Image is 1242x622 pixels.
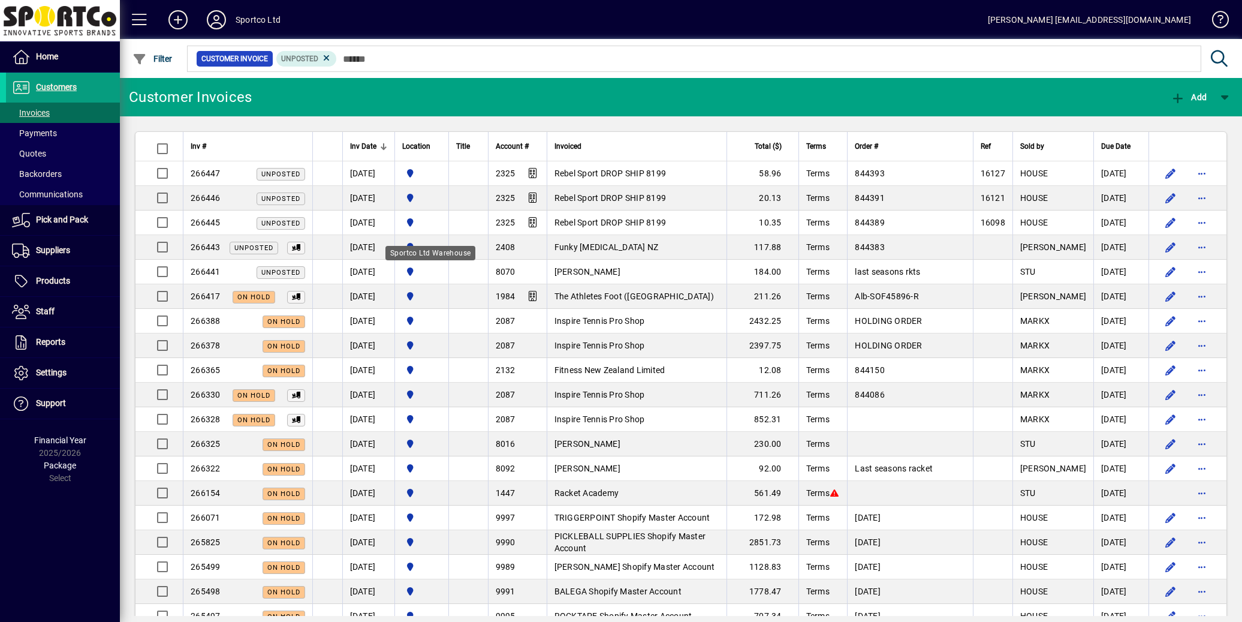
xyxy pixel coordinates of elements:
[201,53,268,65] span: Customer Invoice
[261,220,300,227] span: Unposted
[402,140,430,153] span: Location
[342,481,394,506] td: [DATE]
[34,435,86,445] span: Financial Year
[1192,385,1211,404] button: More options
[981,140,1005,153] div: Ref
[1161,213,1180,232] button: Edit
[855,140,878,153] span: Order #
[1101,140,1131,153] span: Due Date
[855,341,922,350] span: HOLDING ORDER
[191,414,221,424] span: 266328
[496,513,516,522] span: 9997
[806,390,830,399] span: Terms
[191,464,221,473] span: 266322
[6,123,120,143] a: Payments
[402,140,441,153] div: Location
[385,246,475,260] div: Sportco Ltd Warehouse
[1093,506,1148,530] td: [DATE]
[191,140,305,153] div: Inv #
[554,140,719,153] div: Invoiced
[806,513,830,522] span: Terms
[855,169,885,178] span: 844393
[129,48,176,70] button: Filter
[36,276,70,286] span: Products
[726,456,798,481] td: 92.00
[1020,390,1050,399] span: MARKX
[402,536,441,549] span: Sportco Ltd Warehouse
[191,292,221,301] span: 266417
[267,318,300,326] span: On hold
[855,562,881,572] span: [DATE]
[1161,336,1180,355] button: Edit
[855,513,881,522] span: [DATE]
[726,235,798,260] td: 117.88
[191,193,221,203] span: 266446
[554,365,665,375] span: Fitness New Zealand Limited
[402,191,441,205] span: Sportco Ltd Warehouse
[554,488,619,498] span: Racket Academy
[402,511,441,524] span: Sportco Ltd Warehouse
[191,537,221,547] span: 265825
[726,555,798,579] td: 1128.83
[726,333,798,358] td: 2397.75
[806,414,830,424] span: Terms
[6,205,120,235] a: Pick and Pack
[1093,333,1148,358] td: [DATE]
[496,390,516,399] span: 2087
[36,368,67,377] span: Settings
[261,170,300,178] span: Unposted
[806,193,830,203] span: Terms
[855,537,881,547] span: [DATE]
[342,383,394,407] td: [DATE]
[806,292,830,301] span: Terms
[36,215,88,224] span: Pick and Pack
[191,341,221,350] span: 266378
[12,190,83,199] span: Communications
[1020,488,1036,498] span: STU
[267,441,300,449] span: On hold
[496,140,529,153] span: Account #
[981,193,1005,203] span: 16121
[734,140,792,153] div: Total ($)
[342,506,394,530] td: [DATE]
[1020,193,1048,203] span: HOUSE
[806,169,830,178] span: Terms
[6,236,120,266] a: Suppliers
[1161,410,1180,429] button: Edit
[1192,434,1211,453] button: More options
[726,481,798,506] td: 561.49
[191,218,221,227] span: 266445
[342,186,394,211] td: [DATE]
[191,140,206,153] span: Inv #
[1161,385,1180,404] button: Edit
[350,140,387,153] div: Inv Date
[402,265,441,278] span: Sportco Ltd Warehouse
[342,235,394,260] td: [DATE]
[726,432,798,456] td: 230.00
[342,309,394,333] td: [DATE]
[1020,537,1048,547] span: HOUSE
[496,587,516,596] span: 9991
[726,407,798,432] td: 852.31
[1161,582,1180,601] button: Edit
[496,267,516,277] span: 8070
[988,10,1191,29] div: [PERSON_NAME] [EMAIL_ADDRESS][DOMAIN_NAME]
[1192,238,1211,257] button: More options
[6,327,120,357] a: Reports
[1020,365,1050,375] span: MARKX
[806,218,830,227] span: Terms
[6,389,120,419] a: Support
[496,242,516,252] span: 2408
[1161,238,1180,257] button: Edit
[267,564,300,572] span: On hold
[44,461,76,470] span: Package
[12,108,50,118] span: Invoices
[191,267,221,277] span: 266441
[1093,555,1148,579] td: [DATE]
[1161,287,1180,306] button: Edit
[36,52,58,61] span: Home
[191,242,221,252] span: 266443
[496,365,516,375] span: 2132
[36,245,70,255] span: Suppliers
[726,309,798,333] td: 2432.25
